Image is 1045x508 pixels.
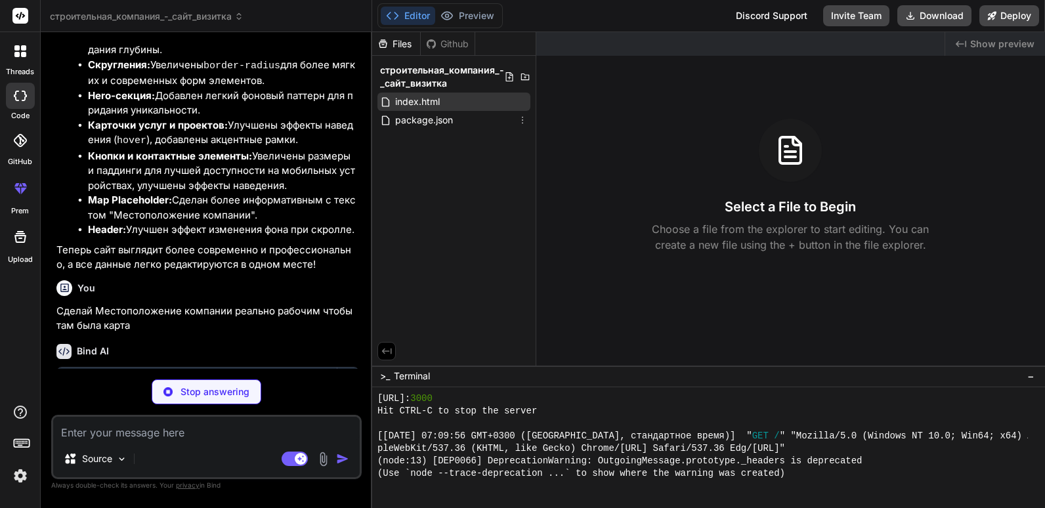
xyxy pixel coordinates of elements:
button: − [1025,366,1037,387]
span: index.html [394,94,441,110]
li: Сделаны более мягкими и выраженными для придания глубины. [88,28,359,58]
span: pleWebKit/537.36 (KHTML, like Gecko) Chrome/[URL] Safari/537.36 Edg/[URL]" [377,442,785,455]
h6: You [77,282,95,295]
li: Улучшен эффект изменения фона при скролле. [88,222,359,238]
strong: Hero-секция: [88,89,155,102]
label: Upload [8,254,33,265]
strong: Map Placeholder: [88,194,172,206]
button: Строительная Компания - Сайт ВизиткаClick to open Workbench [57,368,337,411]
li: Добавлен легкий фоновый паттерн для придания уникальности. [88,89,359,118]
p: Stop answering [181,385,249,398]
span: GET [752,430,769,442]
img: icon [336,452,349,465]
span: строительная_компания_-_сайт_визитка [50,10,244,23]
span: строительная_компания_-_сайт_визитка [380,64,504,90]
span: " "Mozilla/5.0 (Windows NT 10.0; Win64; x64) Ap [780,430,1039,442]
button: Preview [435,7,500,25]
span: (node:13) [DEP0066] DeprecationWarning: OutgoingMessage.prototype._headers is deprecated [377,455,863,467]
img: Pick Models [116,454,127,465]
span: Terminal [394,370,430,383]
span: 3000 [410,392,433,405]
div: Github [421,37,475,51]
label: GitHub [8,156,32,167]
p: Сделай Местоположение компании реально рабочим чтобы там была карта [56,304,359,333]
span: (Use `node --trace-deprecation ...` to show where the warning was created) [377,467,785,480]
span: package.json [394,112,454,128]
span: Show preview [970,37,1034,51]
li: Увеличены для более мягких и современных форм элементов. [88,58,359,89]
p: Теперь сайт выглядит более современно и профессионально, а все данные легко редактируются в одном... [56,243,359,272]
strong: Header: [88,223,126,236]
span: − [1027,370,1034,383]
span: >_ [380,370,390,383]
li: Улучшены эффекты наведения ( ), добавлены акцентные рамки. [88,118,359,149]
button: Editor [381,7,435,25]
span: [[DATE] 07:09:56 GMT+0300 ([GEOGRAPHIC_DATA], стандартное время)] " [377,430,752,442]
li: Сделан более информативным с текстом "Местоположение компании". [88,193,359,222]
strong: Кнопки и контактные элементы: [88,150,252,162]
button: Deploy [979,5,1039,26]
img: attachment [316,452,331,467]
h6: Bind AI [77,345,109,358]
button: Invite Team [823,5,889,26]
li: Увеличены размеры и паддинги для лучшей доступности на мобильных устройствах, улучшены эффекты на... [88,149,359,194]
span: privacy [176,481,200,489]
span: Hit CTRL-C to stop the server [377,405,537,417]
span: / [774,430,779,442]
h3: Select a File to Begin [725,198,856,216]
img: settings [9,465,32,487]
label: threads [6,66,34,77]
button: Download [897,5,971,26]
p: Source [82,452,112,465]
p: Choose a file from the explorer to start editing. You can create a new file using the + button in... [643,221,937,253]
p: Always double-check its answers. Your in Bind [51,479,362,492]
span: [URL]: [377,392,410,405]
div: Files [372,37,420,51]
strong: Скругления: [88,58,150,71]
label: code [11,110,30,121]
code: hover [117,135,146,146]
strong: Карточки услуг и проектов: [88,119,228,131]
label: prem [11,205,29,217]
code: border-radius [203,60,280,72]
div: Discord Support [728,5,815,26]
